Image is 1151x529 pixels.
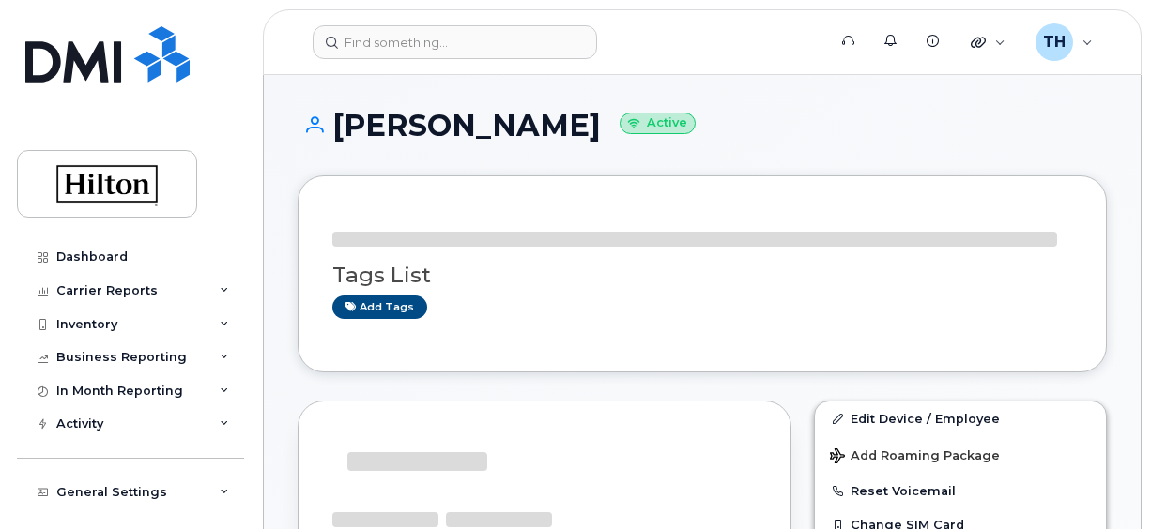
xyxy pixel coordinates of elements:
[332,295,427,319] a: Add tags
[815,435,1106,474] button: Add Roaming Package
[815,474,1106,507] button: Reset Voicemail
[815,401,1106,435] a: Edit Device / Employee
[830,448,1000,466] span: Add Roaming Package
[332,264,1072,287] h3: Tags List
[298,109,1107,142] h1: [PERSON_NAME]
[620,113,696,134] small: Active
